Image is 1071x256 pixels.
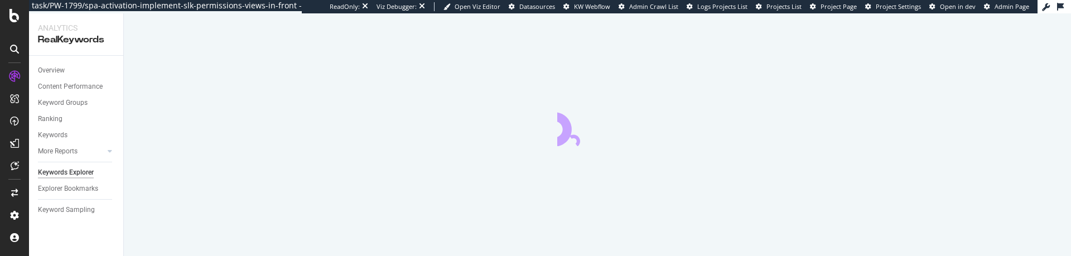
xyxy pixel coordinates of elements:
[38,146,104,157] a: More Reports
[756,2,802,11] a: Projects List
[38,146,78,157] div: More Reports
[38,33,114,46] div: RealKeywords
[619,2,678,11] a: Admin Crawl List
[563,2,610,11] a: KW Webflow
[38,65,65,76] div: Overview
[38,113,62,125] div: Ranking
[38,129,115,141] a: Keywords
[38,22,114,33] div: Analytics
[38,167,115,178] a: Keywords Explorer
[697,2,747,11] span: Logs Projects List
[821,2,857,11] span: Project Page
[38,167,94,178] div: Keywords Explorer
[687,2,747,11] a: Logs Projects List
[38,183,98,195] div: Explorer Bookmarks
[38,65,115,76] a: Overview
[443,2,500,11] a: Open Viz Editor
[557,106,638,146] div: animation
[38,129,67,141] div: Keywords
[574,2,610,11] span: KW Webflow
[330,2,360,11] div: ReadOnly:
[810,2,857,11] a: Project Page
[929,2,976,11] a: Open in dev
[519,2,555,11] span: Datasources
[377,2,417,11] div: Viz Debugger:
[455,2,500,11] span: Open Viz Editor
[865,2,921,11] a: Project Settings
[38,113,115,125] a: Ranking
[38,204,115,216] a: Keyword Sampling
[876,2,921,11] span: Project Settings
[38,183,115,195] a: Explorer Bookmarks
[766,2,802,11] span: Projects List
[629,2,678,11] span: Admin Crawl List
[38,97,115,109] a: Keyword Groups
[509,2,555,11] a: Datasources
[995,2,1029,11] span: Admin Page
[38,81,115,93] a: Content Performance
[984,2,1029,11] a: Admin Page
[38,97,88,109] div: Keyword Groups
[940,2,976,11] span: Open in dev
[38,81,103,93] div: Content Performance
[38,204,95,216] div: Keyword Sampling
